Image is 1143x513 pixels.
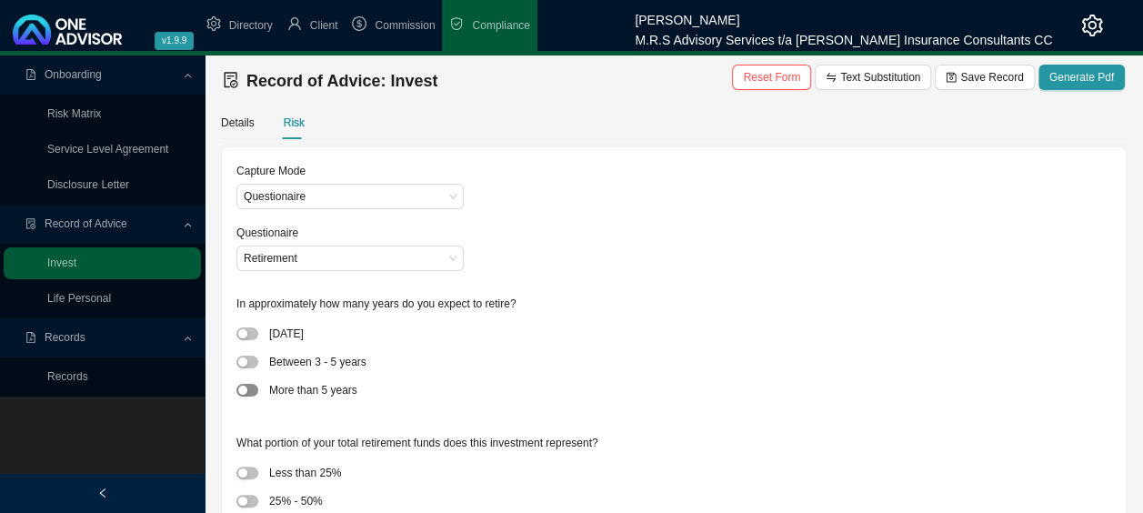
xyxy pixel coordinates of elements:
[236,162,314,180] label: Capture Mode
[244,185,456,208] span: Questionaire
[25,69,36,80] span: file-pdf
[946,72,957,83] span: save
[1081,15,1103,36] span: setting
[449,16,464,31] span: safety
[269,463,341,482] div: Less than 25%
[236,295,1111,322] div: In approximately how many years do you expect to retire?
[45,68,102,81] span: Onboarding
[1038,65,1125,90] button: Generate Pdf
[815,65,931,90] button: Text Substitution
[47,370,88,383] a: Records
[269,324,304,343] div: [DATE]
[47,256,76,269] a: Invest
[635,25,1052,45] div: M.R.S Advisory Services t/a [PERSON_NAME] Insurance Consultants CC
[45,331,85,344] span: Records
[375,19,435,32] span: Commission
[840,68,920,86] span: Text Substitution
[221,114,255,132] div: Details
[246,72,437,90] span: Record of Advice: Invest
[244,246,456,270] span: Retirement
[223,72,239,88] span: file-done
[310,19,338,32] span: Client
[97,488,108,498] span: left
[25,218,36,229] span: file-done
[935,65,1034,90] button: Save Record
[155,32,194,50] span: v1.9.9
[743,68,800,86] span: Reset Form
[826,72,837,83] span: swap
[1049,68,1114,86] span: Generate Pdf
[960,68,1023,86] span: Save Record
[45,217,127,230] span: Record of Advice
[206,16,221,31] span: setting
[47,143,168,156] a: Service Level Agreement
[287,16,302,31] span: user
[269,380,357,399] div: More than 5 years
[13,15,122,45] img: 2df55531c6924b55f21c4cf5d4484680-logo-light.svg
[352,16,366,31] span: dollar
[236,224,306,242] label: Questionaire
[284,114,305,132] div: Risk
[47,178,129,191] a: Disclosure Letter
[229,19,273,32] span: Directory
[635,5,1052,25] div: [PERSON_NAME]
[47,292,111,305] a: Life Personal
[269,491,323,510] div: 25% - 50%
[47,107,101,120] a: Risk Matrix
[269,352,366,371] div: Between 3 - 5 years
[236,434,1111,461] div: What portion of your total retirement funds does this investment represent?
[25,332,36,343] span: file-pdf
[732,65,811,90] button: Reset Form
[472,19,529,32] span: Compliance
